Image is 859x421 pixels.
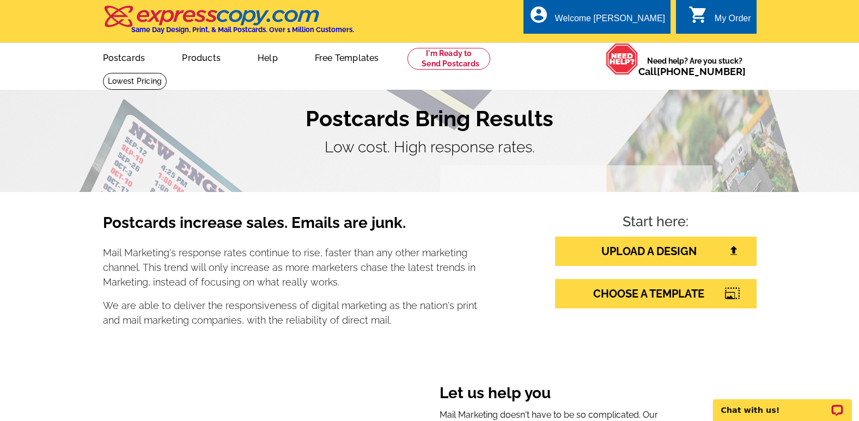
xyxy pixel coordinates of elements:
i: shopping_cart [689,5,708,24]
h3: Let us help you [440,384,683,405]
h3: Postcards increase sales. Emails are junk. [103,214,478,241]
a: shopping_cart My Order [689,12,751,26]
i: account_circle [529,5,549,24]
a: Free Templates [297,44,397,70]
a: Postcards [86,44,163,70]
a: Help [240,44,295,70]
div: Welcome [PERSON_NAME] [555,14,665,29]
iframe: LiveChat chat widget [706,387,859,421]
a: CHOOSE A TEMPLATE [555,279,757,308]
span: Need help? Are you stuck? [638,55,751,77]
p: Low cost. High response rates. [103,136,757,159]
div: My Order [715,14,751,29]
img: help [606,43,638,75]
h4: Start here: [555,214,757,232]
a: [PHONE_NUMBER] [657,66,746,77]
span: Call [638,66,746,77]
p: We are able to deliver the responsiveness of digital marketing as the nation's print and mail mar... [103,298,478,327]
p: Mail Marketing's response rates continue to rise, faster than any other marketing channel. This t... [103,245,478,289]
h1: Postcards Bring Results [103,106,757,132]
a: Same Day Design, Print, & Mail Postcards. Over 1 Million Customers. [103,13,354,34]
a: Products [165,44,238,70]
h4: Same Day Design, Print, & Mail Postcards. Over 1 Million Customers. [131,26,354,34]
a: UPLOAD A DESIGN [555,237,757,266]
